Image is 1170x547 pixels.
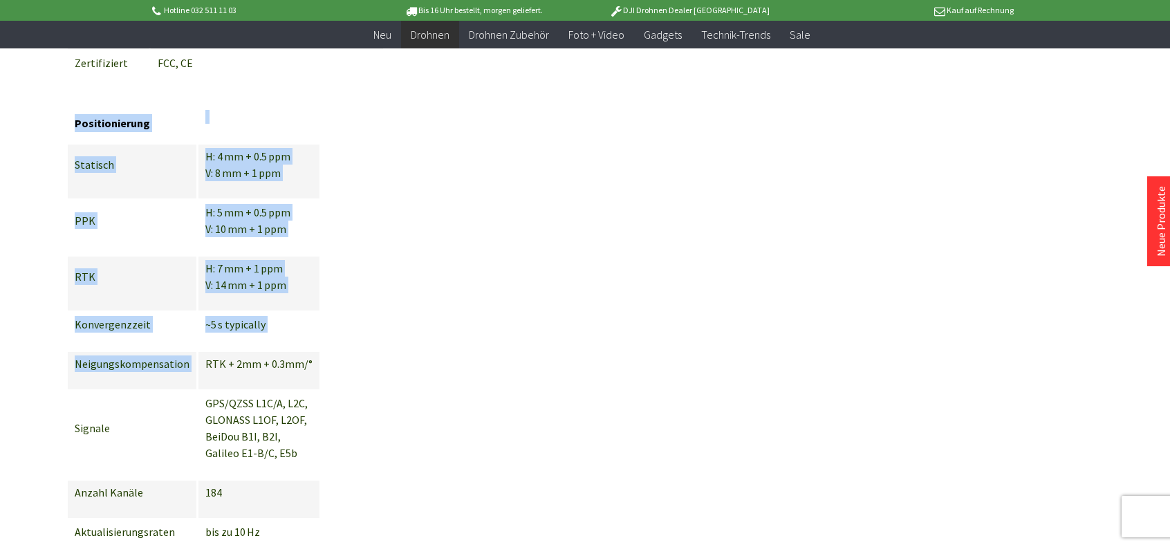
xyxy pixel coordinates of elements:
a: Neu [364,21,401,49]
p: RTK + 2mm + 0.3mm/° [205,355,313,372]
a: Neue Produkte [1154,186,1168,257]
span: Neu [373,28,391,41]
p: H: 7 mm + 1 ppm V: 14 mm + 1 ppm [205,260,313,293]
span: Zertifiziert [75,56,128,70]
p: Hotline 032 511 11 03 [149,2,365,19]
p: H: 5 mm + 0.5 ppm V: 10 mm + 1 ppm [205,204,313,237]
a: Drohnen Zubehör [459,21,559,49]
p: ~5 s typically [205,316,313,333]
p: RTK [75,268,189,285]
p: DJI Drohnen Dealer [GEOGRAPHIC_DATA] [582,2,797,19]
span: Sale [790,28,810,41]
span: Foto + Video [568,28,624,41]
span: Drohnen Zubehör [469,28,549,41]
p: bis zu 10 Hz [205,523,313,540]
p: Bis 16 Uhr bestellt, morgen geliefert. [365,2,581,19]
p: 184 [205,484,313,501]
span: Technik-Trends [701,28,770,41]
span: Gadgets [644,28,682,41]
p: FCC, CE [158,55,376,71]
p: GPS/QZSS L1C/A, L2C, GLONASS L1OF, L2OF, BeiDou B1I, B2I, Galileo E1-B/C, E5b [205,395,313,461]
p: H: 4 mm + 0.5 ppm V: 8 mm + 1 ppm [205,148,313,181]
p: Signale [75,420,189,436]
p: Aktualisierungsraten [75,523,189,540]
p: Statisch [75,156,189,173]
p: Kauf auf Rechnung [797,2,1013,19]
h5: Positionierung [75,114,189,132]
a: Drohnen [401,21,459,49]
p: Anzahl Kanäle [75,484,189,501]
span: Drohnen [411,28,449,41]
p: PPK [75,212,189,229]
a: Foto + Video [559,21,634,49]
p: Konvergenzzeit [75,316,189,333]
p: Neigungskompensation [75,355,189,372]
a: Technik-Trends [691,21,780,49]
a: Gadgets [634,21,691,49]
a: Sale [780,21,820,49]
